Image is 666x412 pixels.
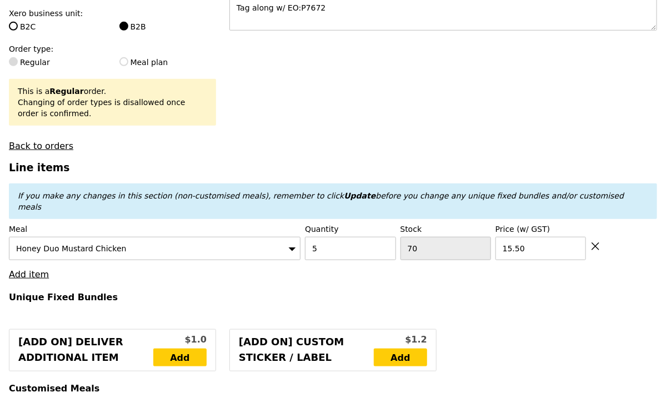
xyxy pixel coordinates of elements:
div: $1.0 [153,333,207,346]
a: Add item [9,269,49,280]
input: Meal plan [119,57,128,66]
label: Order type: [9,43,216,54]
a: Add [374,349,427,366]
h3: Line items [9,162,657,173]
label: B2B [119,21,216,32]
input: B2C [9,22,18,31]
label: Xero business unit: [9,8,216,19]
b: Update [344,191,375,200]
b: Regular [49,87,83,96]
label: Meal plan [119,57,216,68]
input: B2B [119,22,128,31]
h4: Unique Fixed Bundles [9,292,657,302]
label: Meal [9,224,301,235]
div: This is a order. Changing of order types is disallowed once order is confirmed. [18,86,207,119]
label: Quantity [305,224,395,235]
div: [Add on] Deliver Additional Item [18,334,153,366]
div: [Add on] Custom Sticker / Label [239,334,374,366]
a: Add [153,349,207,366]
label: Regular [9,57,106,68]
span: Honey Duo Mustard Chicken [16,244,126,253]
em: If you make any changes in this section (non-customised meals), remember to click before you chan... [18,191,624,211]
a: Back to orders [9,141,73,151]
input: Regular [9,57,18,66]
div: $1.2 [374,333,427,346]
label: Stock [400,224,491,235]
label: Price (w/ GST) [495,224,586,235]
h4: Customised Meals [9,383,657,394]
label: B2C [9,21,106,32]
